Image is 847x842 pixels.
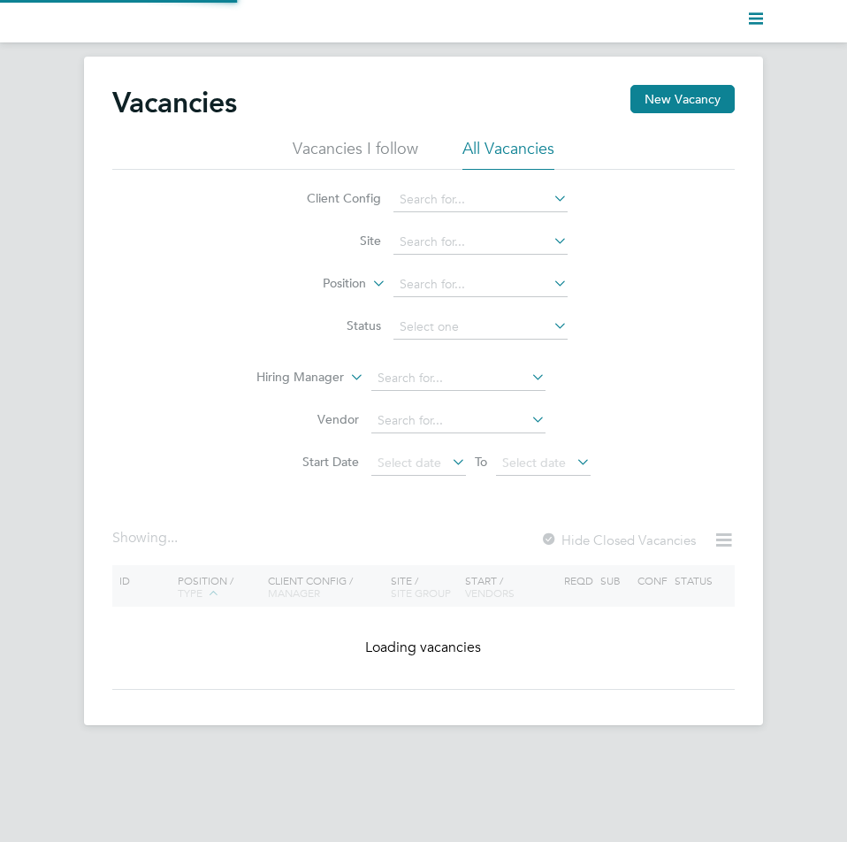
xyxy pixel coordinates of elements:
input: Search for... [393,188,568,212]
label: Site [279,233,381,249]
input: Select one [393,315,568,340]
button: New Vacancy [630,85,735,113]
span: To [469,450,492,473]
label: Hide Closed Vacancies [540,532,696,548]
label: Vendor [257,411,359,427]
input: Search for... [393,272,568,297]
label: Start Date [257,454,359,470]
span: Select date [502,455,566,471]
span: ... [167,529,178,547]
li: Vacancies I follow [293,138,418,170]
label: Hiring Manager [242,369,344,387]
label: Position [264,275,366,293]
h2: Vacancies [112,85,237,120]
input: Search for... [371,366,546,391]
div: Showing [112,529,181,547]
label: Client Config [279,190,381,206]
li: All Vacancies [462,138,554,170]
input: Search for... [393,230,568,255]
input: Search for... [371,409,546,433]
label: Status [279,318,381,333]
span: Select date [378,455,441,471]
